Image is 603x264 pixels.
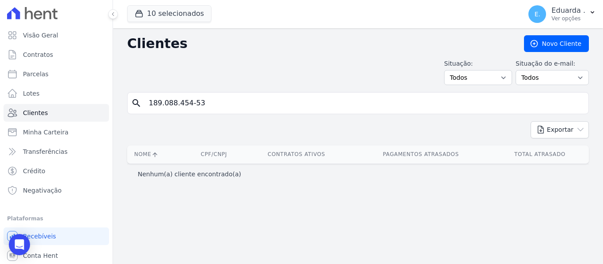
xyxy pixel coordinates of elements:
[351,145,491,164] th: Pagamentos Atrasados
[444,59,512,68] label: Situação:
[4,46,109,63] a: Contratos
[127,145,186,164] th: Nome
[186,145,242,164] th: CPF/CNPJ
[23,108,48,117] span: Clientes
[23,147,68,156] span: Transferências
[23,70,49,78] span: Parcelas
[4,162,109,180] a: Crédito
[4,123,109,141] a: Minha Carteira
[4,85,109,102] a: Lotes
[4,143,109,160] a: Transferências
[9,234,30,255] div: Open Intercom Messenger
[4,227,109,245] a: Recebíveis
[551,6,585,15] p: Eduarda .
[143,94,585,112] input: Buscar por nome, CPF ou e-mail
[23,31,58,40] span: Visão Geral
[7,213,106,224] div: Plataformas
[23,89,40,98] span: Lotes
[23,251,58,260] span: Conta Hent
[551,15,585,22] p: Ver opções
[524,35,589,52] a: Novo Cliente
[138,170,241,178] p: Nenhum(a) cliente encontrado(a)
[23,50,53,59] span: Contratos
[4,104,109,122] a: Clientes
[23,167,45,175] span: Crédito
[127,36,510,52] h2: Clientes
[521,2,603,26] button: E. Eduarda . Ver opções
[531,121,589,138] button: Exportar
[491,145,589,164] th: Total Atrasado
[242,145,351,164] th: Contratos Ativos
[4,65,109,83] a: Parcelas
[23,232,56,241] span: Recebíveis
[516,59,589,68] label: Situação do e-mail:
[131,98,142,108] i: search
[4,26,109,44] a: Visão Geral
[23,128,68,137] span: Minha Carteira
[127,5,211,22] button: 10 selecionados
[23,186,62,195] span: Negativação
[535,11,540,17] span: E.
[4,182,109,199] a: Negativação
